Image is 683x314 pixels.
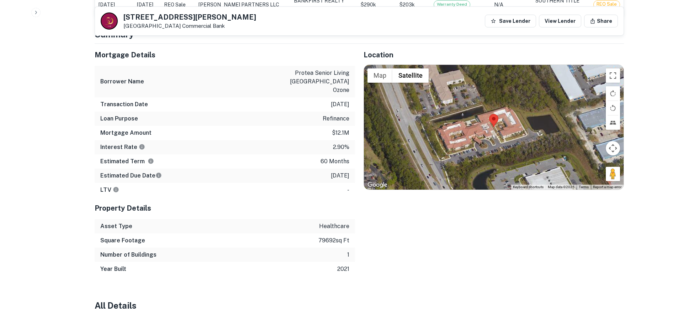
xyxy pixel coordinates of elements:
button: Map camera controls [606,141,620,155]
a: View Lender [539,15,581,27]
h6: Mortgage Amount [100,129,152,137]
h6: Estimated Due Date [100,171,162,180]
a: Terms [579,185,589,189]
h6: Year Built [100,265,126,273]
button: Rotate map counterclockwise [606,101,620,115]
p: 2021 [337,265,349,273]
button: Rotate map clockwise [606,86,620,101]
h6: Estimated Term [100,157,154,166]
h6: Transaction Date [100,100,148,109]
h6: Interest Rate [100,143,145,151]
p: [DATE] [331,171,349,180]
h6: Number of Buildings [100,251,157,259]
div: Code: 71 [434,0,470,9]
h5: Property Details [95,203,355,213]
h5: Location [364,50,624,60]
button: Tilt map [606,115,620,130]
svg: Term is based on a standard schedule for this type of loan. [148,158,154,164]
h6: Asset Type [100,222,132,231]
h4: All Details [95,299,624,312]
a: Commercial Bank [182,23,225,29]
p: refinance [323,114,349,123]
p: [GEOGRAPHIC_DATA] [123,23,256,29]
svg: The interest rates displayed on the website are for informational purposes only and may be report... [139,144,145,150]
button: Save Lender [485,15,536,27]
p: $12.1m [332,129,349,137]
h6: Square Footage [100,236,145,245]
svg: Estimate is based on a standard schedule for this type of loan. [155,172,162,179]
button: Drag Pegman onto the map to open Street View [606,167,620,181]
h5: [STREET_ADDRESS][PERSON_NAME] [123,14,256,21]
img: Google [366,180,389,190]
button: Share [584,15,618,27]
p: - [347,186,349,194]
p: protea senior living [GEOGRAPHIC_DATA] ozone [285,69,349,94]
p: 79692 sq ft [318,236,349,245]
h5: Mortgage Details [95,50,355,60]
p: [DATE] [331,100,349,109]
p: 60 months [321,157,349,166]
button: Keyboard shortcuts [513,185,544,190]
a: Report a map error [593,185,621,189]
span: Warranty Deed [434,1,470,8]
button: Show street map [367,68,392,83]
svg: LTVs displayed on the website are for informational purposes only and may be reported incorrectly... [113,186,119,193]
p: healthcare [319,222,349,231]
p: 1 [347,251,349,259]
h6: LTV [100,186,119,194]
span: REO Sale [594,1,620,8]
p: 2.90% [333,143,349,151]
a: Open this area in Google Maps (opens a new window) [366,180,389,190]
button: Show satellite imagery [392,68,429,83]
h6: Borrower Name [100,77,144,86]
button: Toggle fullscreen view [606,68,620,83]
h6: Loan Purpose [100,114,138,123]
span: Map data ©2025 [548,185,575,189]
